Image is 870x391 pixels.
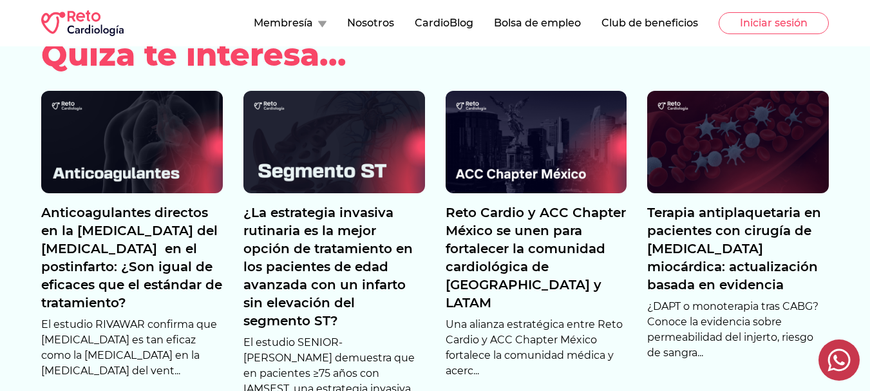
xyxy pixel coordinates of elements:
button: Nosotros [347,15,394,31]
a: Reto Cardio y ACC Chapter México se unen para fortalecer la comunidad cardiológica de [GEOGRAPHIC... [446,204,627,317]
a: ¿La estrategia invasiva rutinaria es la mejor opción de tratamiento en los pacientes de edad avan... [243,204,425,335]
button: Club de beneficios [601,15,698,31]
p: Anticoagulantes directos en la [MEDICAL_DATA] del [MEDICAL_DATA] en el postinfarto: ¿Son igual de... [41,204,223,312]
p: ¿DAPT o monoterapia tras CABG? Conoce la evidencia sobre permeabilidad del injerto, riesgo de san... [647,299,829,361]
p: Reto Cardio y ACC Chapter México se unen para fortalecer la comunidad cardiológica de [GEOGRAPHIC... [446,204,627,312]
h2: Quizá te interesa... [41,39,829,70]
img: RETO Cardio Logo [41,10,124,36]
img: Terapia antiplaquetaria en pacientes con cirugía de revascularización miocárdica: actualización b... [647,91,829,193]
p: El estudio RIVAWAR confirma que [MEDICAL_DATA] es tan eficaz como la [MEDICAL_DATA] en la [MEDICA... [41,317,223,379]
button: Membresía [254,15,326,31]
img: Anticoagulantes directos en la trombosis del ventrículo izquierdo en el postinfarto: ¿Son igual d... [41,91,223,193]
button: CardioBlog [415,15,473,31]
p: Terapia antiplaquetaria en pacientes con cirugía de [MEDICAL_DATA] miocárdica: actualización basa... [647,204,829,294]
p: Una alianza estratégica entre Reto Cardio y ACC Chapter México fortalece la comunidad médica y ac... [446,317,627,379]
a: Anticoagulantes directos en la [MEDICAL_DATA] del [MEDICAL_DATA] en el postinfarto: ¿Son igual de... [41,204,223,317]
img: ¿La estrategia invasiva rutinaria es la mejor opción de tratamiento en los pacientes de edad avan... [243,91,425,193]
button: Bolsa de empleo [494,15,581,31]
button: Iniciar sesión [719,12,829,34]
img: Reto Cardio y ACC Chapter México se unen para fortalecer la comunidad cardiológica de México y LATAM [446,91,627,193]
a: Terapia antiplaquetaria en pacientes con cirugía de [MEDICAL_DATA] miocárdica: actualización basa... [647,204,829,299]
p: ¿La estrategia invasiva rutinaria es la mejor opción de tratamiento en los pacientes de edad avan... [243,204,425,330]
